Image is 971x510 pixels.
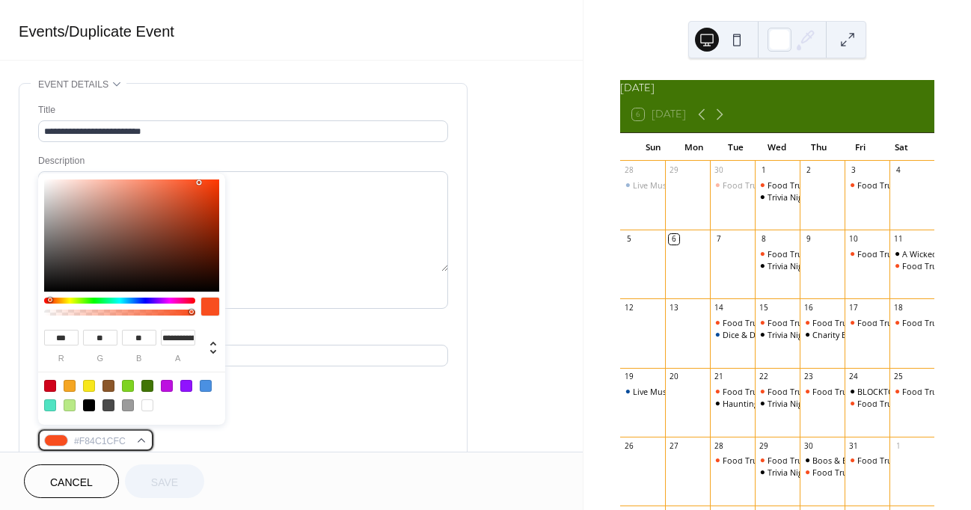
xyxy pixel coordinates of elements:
div: Food Truck: Fernandwichez [710,386,755,397]
div: Fri [839,133,880,162]
div: 21 [714,372,724,382]
div: 11 [893,234,904,245]
div: Dice & Drafts: Bunco Night! [723,329,827,340]
div: #F8E71C [83,380,95,392]
div: Food Truck: Everyday Amore [710,455,755,466]
div: Haunting Harmonies: A Spooky Music Bingo Night [710,398,755,409]
span: / Duplicate Event [64,23,174,40]
div: 15 [759,303,769,313]
div: #7ED321 [122,380,134,392]
div: Trivia Night [755,191,800,203]
div: #4A4A4A [102,399,114,411]
div: Food Truck: Fernandwichez [723,386,828,397]
div: Food Truck: Soul Spice [812,386,900,397]
div: Food Truck: Stubbie's Sausages [755,248,800,259]
div: Food Truck:Twisted Tikka [812,317,910,328]
div: Live Music by Unwound [633,179,724,191]
div: 13 [669,303,679,313]
div: 9 [803,234,814,245]
div: BLOCKTOBERFEST! [845,386,889,397]
div: Trivia Night [768,398,811,409]
div: 18 [893,303,904,313]
div: Food Truck: The Good Life [710,179,755,191]
div: Food Truck: Soul Spice [800,386,845,397]
div: Food Truck: Taino Roots [800,467,845,478]
div: Sat [881,133,922,162]
div: Sun [632,133,673,162]
div: 5 [624,234,634,245]
div: Food Truck: The Good Life [723,179,825,191]
div: Food Truck: Strega Nona's Oven [845,248,889,259]
div: #000000 [83,399,95,411]
div: Charity Bingo Night [812,329,887,340]
span: Event details [38,77,108,93]
div: Food Truck: Stubbie's Sausages [768,317,888,328]
div: Food Truck: Monsta Lobsta [768,179,873,191]
div: 7 [714,234,724,245]
div: Food Truck: Everyday Amore [889,260,934,271]
div: 2 [803,165,814,176]
div: Trivia Night [768,191,811,203]
div: 28 [714,440,724,451]
div: Food Truck: Everyday Amore [723,317,831,328]
div: 4 [893,165,904,176]
div: Food Truck: Strega Nona's Oven [845,179,889,191]
div: #9013FE [180,380,192,392]
div: Food Truck:Twisted Tikka [800,317,845,328]
div: 10 [848,234,859,245]
div: Boos & Brews! [812,455,867,466]
div: #9B9B9B [122,399,134,411]
div: 8 [759,234,769,245]
div: BLOCKTOBERFEST! [857,386,929,397]
div: 30 [803,440,814,451]
div: 28 [624,165,634,176]
div: 6 [669,234,679,245]
div: Boos & Brews! [800,455,845,466]
div: 14 [714,303,724,313]
span: #F84C1CFC [74,434,129,449]
div: Wed [756,133,797,162]
div: Trivia Night [768,329,811,340]
div: Mon [673,133,714,162]
div: #FFFFFF [141,399,153,411]
div: Trivia Night [755,260,800,271]
div: 30 [714,165,724,176]
div: Live Music by Mind the Music [633,386,746,397]
div: Live Music by Mind the Music [620,386,665,397]
div: Food Truck: Everyday Amore [710,317,755,328]
div: [DATE] [620,80,934,96]
div: Trivia Night [755,467,800,478]
div: 1 [893,440,904,451]
div: 16 [803,303,814,313]
div: Food Truck: Stubbie's Sausages [755,386,800,397]
div: Dice & Drafts: Bunco Night! [710,329,755,340]
div: 3 [848,165,859,176]
div: #417505 [141,380,153,392]
div: #B8E986 [64,399,76,411]
div: 26 [624,440,634,451]
div: 31 [848,440,859,451]
div: 25 [893,372,904,382]
div: Food Truck: Stubbie's Sausages [768,248,888,259]
div: Food Truck: Stubbie's Sausages [768,386,888,397]
label: a [161,354,195,363]
a: Events [19,23,64,40]
div: Trivia Night [768,467,811,478]
label: r [44,354,79,363]
div: Food Truck: Fernandwichez [889,386,934,397]
div: Tue [715,133,756,162]
div: Food Truck: Stubbie's Sausages [755,455,800,466]
div: Trivia Night [768,260,811,271]
div: Food Truck: Strega Nona's Oven [845,455,889,466]
div: 12 [624,303,634,313]
div: #50E3C2 [44,399,56,411]
div: Food Truck: Taino Roots [812,467,907,478]
div: 24 [848,372,859,382]
div: Location [38,327,445,342]
div: Food Truck: Strega Nona's Oven [845,317,889,328]
div: 17 [848,303,859,313]
button: Cancel [24,464,119,498]
div: Trivia Night [755,329,800,340]
div: 29 [669,165,679,176]
label: b [122,354,156,363]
